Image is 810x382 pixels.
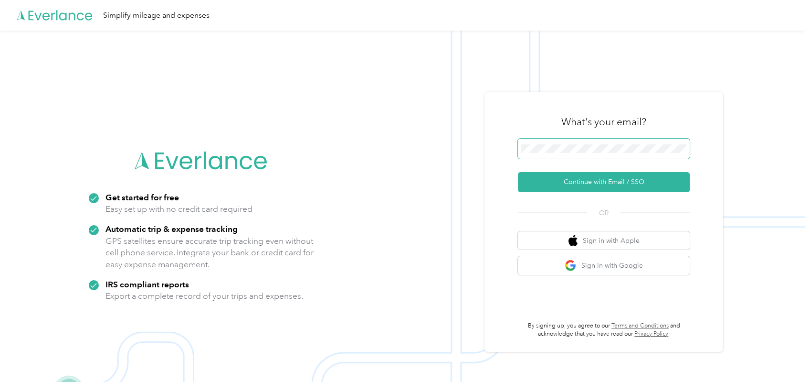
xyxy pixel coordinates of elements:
[518,172,690,192] button: Continue with Email / SSO
[518,256,690,275] button: google logoSign in with Google
[565,260,577,272] img: google logo
[105,235,314,271] p: GPS satellites ensure accurate trip tracking even without cell phone service. Integrate your bank...
[103,10,210,22] div: Simplify mileage and expenses
[561,115,646,129] h3: What's your email?
[634,330,668,338] a: Privacy Policy
[568,235,578,247] img: apple logo
[105,203,252,215] p: Easy set up with no credit card required
[518,322,690,338] p: By signing up, you agree to our and acknowledge that you have read our .
[611,322,669,329] a: Terms and Conditions
[105,224,238,234] strong: Automatic trip & expense tracking
[105,279,189,289] strong: IRS compliant reports
[105,290,303,302] p: Export a complete record of your trips and expenses.
[587,208,621,218] span: OR
[105,192,179,202] strong: Get started for free
[518,231,690,250] button: apple logoSign in with Apple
